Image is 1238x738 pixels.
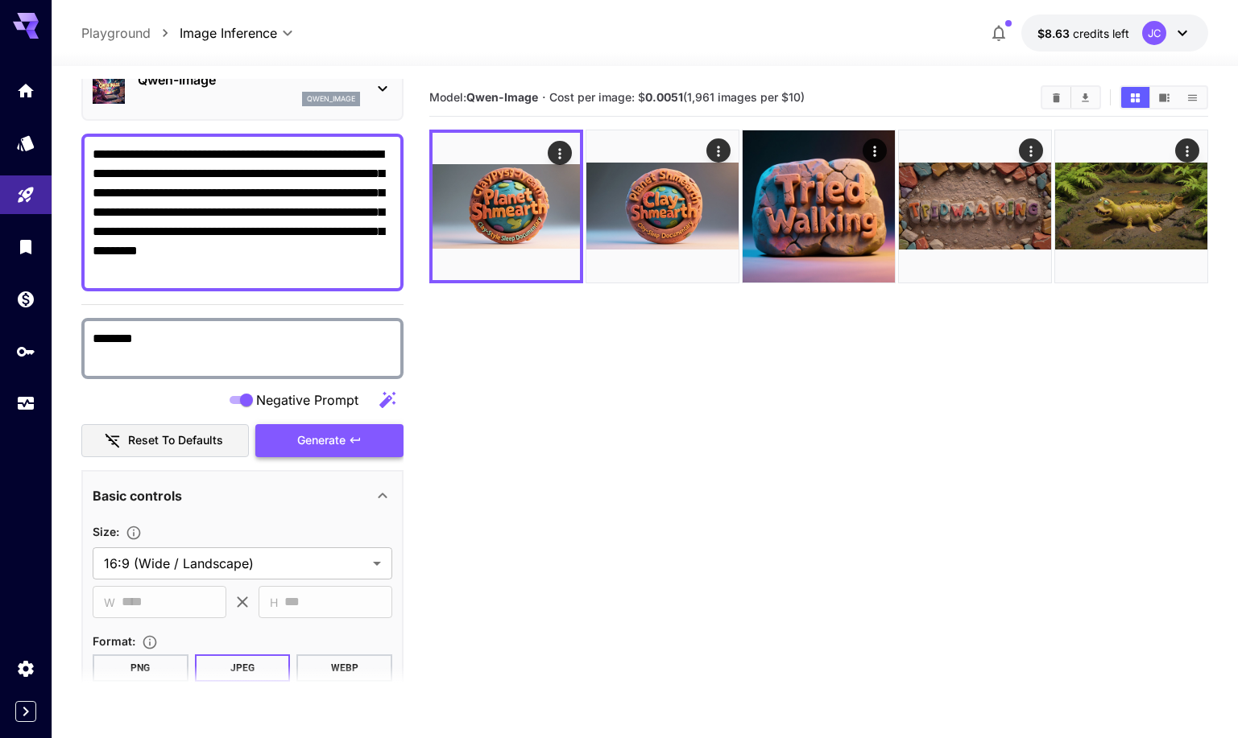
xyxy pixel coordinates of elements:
[180,23,277,43] span: Image Inference
[1178,87,1207,108] button: Show images in list view
[81,424,249,457] button: Reset to defaults
[195,654,291,682] button: JPEG
[549,90,805,104] span: Cost per image: $ (1,961 images per $10)
[93,486,182,505] p: Basic controls
[93,64,392,113] div: Qwen-Imageqwen_image
[1120,85,1208,109] div: Show images in grid viewShow images in video viewShow images in list view
[296,654,392,682] button: WEBP
[863,138,887,163] div: Actions
[138,70,360,89] p: Qwen-Image
[93,634,135,648] span: Format :
[743,130,895,282] img: 2Q==
[1150,87,1178,108] button: Show images in video view
[1037,27,1073,40] span: $8.63
[1071,87,1099,108] button: Download All
[119,525,148,541] button: Adjust the dimensions of the generated image by specifying its width and height in pixels, or sel...
[586,130,739,282] img: Z
[1175,138,1199,163] div: Actions
[542,88,546,107] p: ·
[104,593,115,612] span: W
[15,701,36,722] button: Expand sidebar
[1037,25,1129,42] div: $8.62966
[16,80,35,101] div: Home
[1121,87,1149,108] button: Show images in grid view
[16,237,35,257] div: Library
[1019,138,1043,163] div: Actions
[706,138,731,163] div: Actions
[429,90,538,104] span: Model:
[270,593,278,612] span: H
[548,141,572,165] div: Actions
[93,525,119,538] span: Size :
[16,179,35,200] div: Playground
[255,424,404,457] button: Generate
[81,23,151,43] a: Playground
[16,394,35,414] div: Usage
[1042,87,1070,108] button: Clear Images
[645,90,683,104] b: 0.0051
[16,658,35,678] div: Settings
[135,634,164,650] button: Choose the file format for the output image.
[1055,130,1207,282] img: Z
[93,476,392,515] div: Basic controls
[466,90,538,104] b: Qwen-Image
[16,289,35,309] div: Wallet
[899,130,1051,282] img: Z
[297,431,346,451] span: Generate
[307,93,355,105] p: qwen_image
[1021,14,1208,52] button: $8.62966JC
[1041,85,1101,109] div: Clear ImagesDownload All
[433,133,580,280] img: 2Q==
[16,128,35,148] div: Models
[81,23,180,43] nav: breadcrumb
[1073,27,1129,40] span: credits left
[1142,21,1166,45] div: JC
[16,341,35,361] div: API Keys
[256,390,358,410] span: Negative Prompt
[93,654,188,682] button: PNG
[104,554,366,573] span: 16:9 (Wide / Landscape)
